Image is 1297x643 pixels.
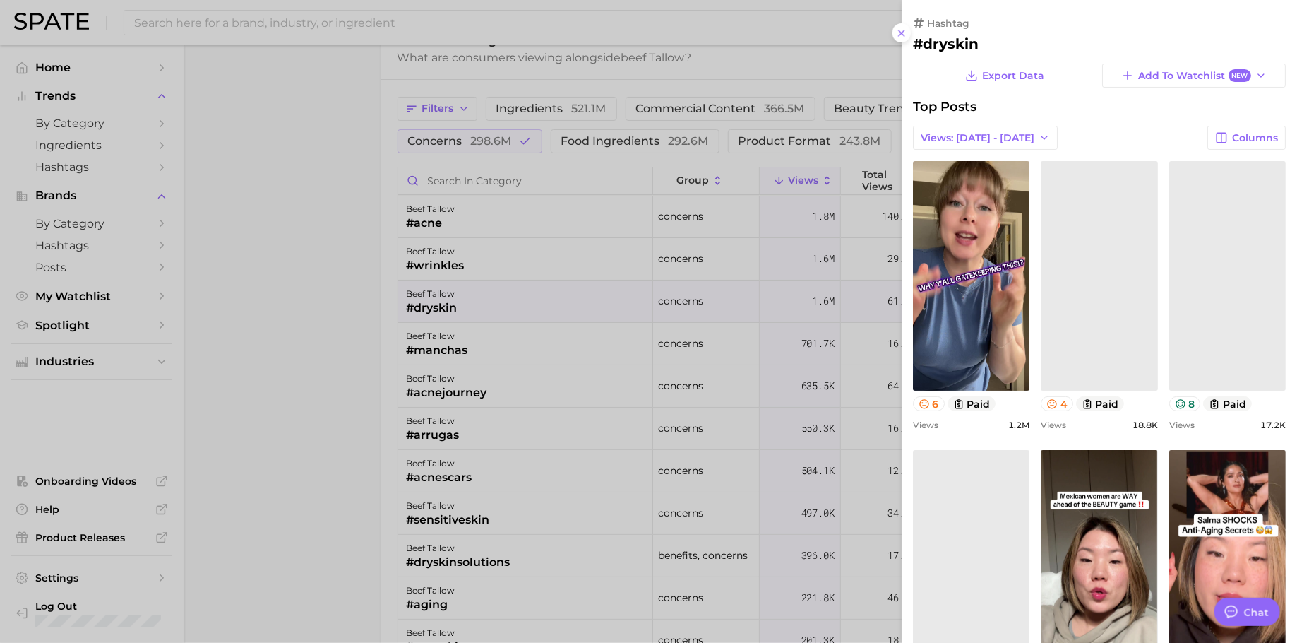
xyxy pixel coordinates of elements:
[913,35,1286,52] h2: #dryskin
[921,132,1034,144] span: Views: [DATE] - [DATE]
[1008,420,1029,430] span: 1.2m
[1169,396,1201,411] button: 8
[1232,132,1278,144] span: Columns
[1229,69,1251,83] span: New
[1076,396,1125,411] button: paid
[1207,126,1286,150] button: Columns
[1132,420,1158,430] span: 18.8k
[1041,420,1066,430] span: Views
[1138,69,1250,83] span: Add to Watchlist
[962,64,1048,88] button: Export Data
[1102,64,1286,88] button: Add to WatchlistNew
[1203,396,1252,411] button: paid
[913,396,945,411] button: 6
[913,420,938,430] span: Views
[982,70,1044,82] span: Export Data
[1041,396,1073,411] button: 4
[948,396,996,411] button: paid
[1169,420,1195,430] span: Views
[913,99,976,114] span: Top Posts
[913,126,1058,150] button: Views: [DATE] - [DATE]
[927,17,969,30] span: hashtag
[1260,420,1286,430] span: 17.2k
